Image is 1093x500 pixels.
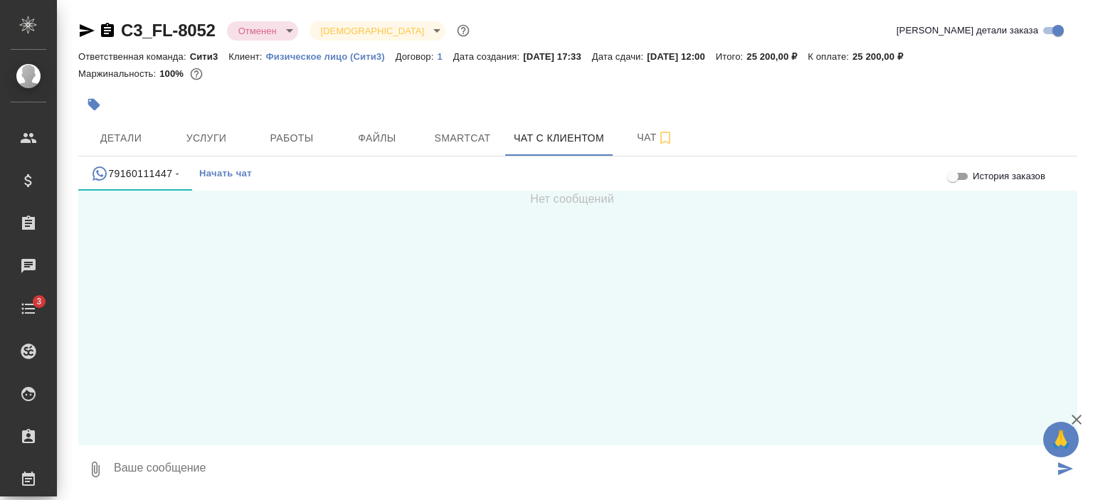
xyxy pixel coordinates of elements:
[78,51,190,62] p: Ответственная команда:
[897,23,1038,38] span: [PERSON_NAME] детали заказа
[621,129,690,147] span: Чат
[78,89,110,120] button: Добавить тэг
[852,51,914,62] p: 25 200,00 ₽
[592,51,647,62] p: Дата сдачи:
[310,21,445,41] div: Отменен
[187,65,206,83] button: 0.00 RUB;
[78,22,95,39] button: Скопировать ссылку для ЯМессенджера
[657,129,674,147] svg: Подписаться
[428,129,497,147] span: Smartcat
[266,51,396,62] p: Физическое лицо (Сити3)
[91,165,179,183] div: 79160111447 (Илья) - (undefined)
[228,51,265,62] p: Клиент:
[514,129,604,147] span: Чат с клиентом
[1049,425,1073,454] span: 🙏
[1043,422,1079,457] button: 🙏
[266,50,396,62] a: Физическое лицо (Сити3)
[746,51,808,62] p: 25 200,00 ₽
[808,51,852,62] p: К оплате:
[87,129,155,147] span: Детали
[437,50,453,62] a: 1
[4,291,53,326] a: 3
[317,25,428,37] button: [DEMOGRAPHIC_DATA]
[973,169,1045,183] span: История заказов
[716,51,746,62] p: Итого:
[199,166,252,182] span: Начать чат
[647,51,716,62] p: [DATE] 12:00
[454,21,472,40] button: Доп статусы указывают на важность/срочность заказа
[78,68,159,79] p: Маржинальность:
[437,51,453,62] p: 1
[190,51,229,62] p: Сити3
[99,22,116,39] button: Скопировать ссылку
[234,25,281,37] button: Отменен
[121,21,216,40] a: C3_FL-8052
[258,129,326,147] span: Работы
[530,191,614,208] span: Нет сообщений
[343,129,411,147] span: Файлы
[28,294,50,309] span: 3
[172,129,241,147] span: Услуги
[453,51,523,62] p: Дата создания:
[78,156,1077,191] div: simple tabs example
[159,68,187,79] p: 100%
[192,156,259,191] button: Начать чат
[396,51,438,62] p: Договор:
[227,21,298,41] div: Отменен
[523,51,592,62] p: [DATE] 17:33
